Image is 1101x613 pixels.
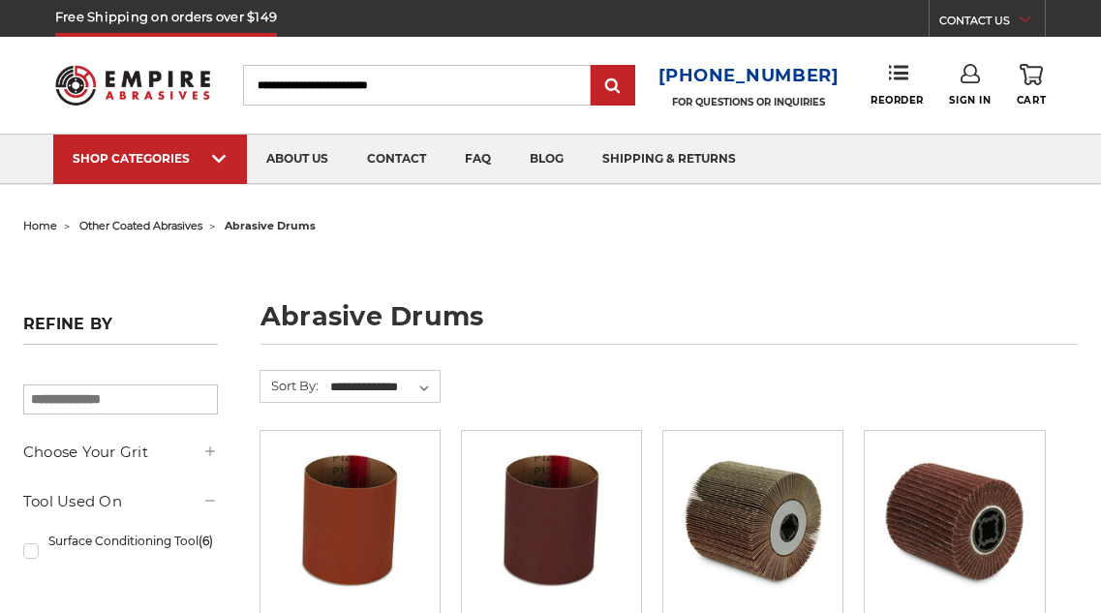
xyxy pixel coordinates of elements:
a: Surface Conditioning Tool [23,524,218,578]
span: (6) [199,534,213,548]
img: 4 inch interleaf flap wheel drum [878,444,1030,597]
h5: Refine by [23,315,218,345]
img: 4.5 inch x 4 inch flap wheel sanding drum [677,444,829,597]
h5: Choose Your Grit [23,441,218,464]
a: about us [247,135,348,184]
span: Reorder [871,94,924,107]
span: Sign In [949,94,991,107]
label: Sort By: [260,371,319,400]
a: contact [348,135,445,184]
a: home [23,219,57,232]
img: 3.5x4 inch ceramic sanding band for expanding rubber drum [274,444,426,597]
a: Reorder [871,64,924,106]
p: FOR QUESTIONS OR INQUIRIES [658,96,840,108]
a: faq [445,135,510,184]
img: 3.5x4 inch sanding band for expanding rubber drum [475,444,627,597]
a: Cart [1017,64,1046,107]
h5: Tool Used On [23,490,218,513]
a: [PHONE_NUMBER] [658,62,840,90]
a: CONTACT US [939,10,1045,37]
img: Empire Abrasives [55,55,210,116]
a: other coated abrasives [79,219,202,232]
select: Sort By: [327,373,440,402]
div: SHOP CATEGORIES [73,151,228,166]
a: shipping & returns [583,135,755,184]
span: Cart [1017,94,1046,107]
h1: abrasive drums [260,303,1078,345]
input: Submit [594,67,632,106]
a: blog [510,135,583,184]
span: abrasive drums [225,219,316,232]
